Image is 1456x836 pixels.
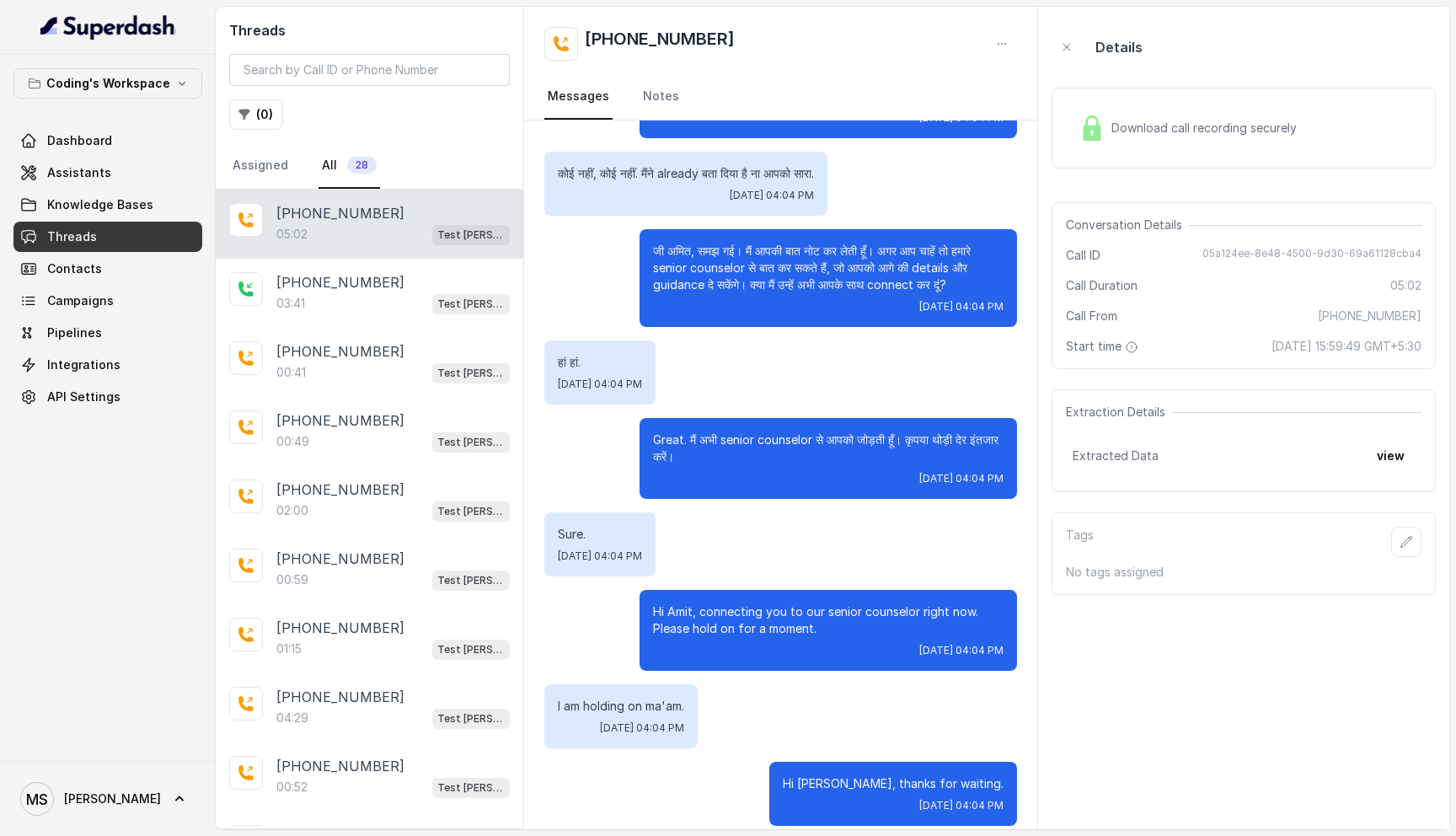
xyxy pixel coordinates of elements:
[276,341,404,362] p: [PHONE_NUMBER]
[276,549,404,569] p: [PHONE_NUMBER]
[544,74,1017,120] nav: Tabs
[347,157,377,174] span: 28
[13,318,202,348] a: Pipelines
[229,54,510,86] input: Search by Call ID or Phone Number
[437,503,505,520] p: Test [PERSON_NAME]
[1066,338,1142,355] span: Start time
[47,389,120,405] span: API Settings
[1066,217,1189,233] span: Conversation Details
[276,640,302,657] p: 01:15
[229,143,292,189] a: Assigned
[1066,247,1100,264] span: Call ID
[40,13,176,40] img: light.svg
[1079,115,1105,141] img: Lock Icon
[437,434,505,451] p: Test [PERSON_NAME]
[919,300,1004,313] span: [DATE] 04:04 PM
[1066,404,1172,421] span: Extraction Details
[437,227,505,244] p: Test [PERSON_NAME]
[919,799,1004,812] span: [DATE] 04:04 PM
[276,226,308,243] p: 05:02
[276,618,404,638] p: [PHONE_NUMBER]
[653,603,1004,637] p: Hi Amit, connecting you to our senior counselor right now. Please hold on for a moment.
[13,190,202,220] a: Knowledge Bases
[437,641,505,658] p: Test [PERSON_NAME]
[558,354,642,371] p: हां हां.
[276,710,308,726] p: 04:29
[276,272,404,292] p: [PHONE_NUMBER]
[653,431,1004,465] p: Great. मैं अभी senior counselor से आपको जोड़ती हूँ। कृपया थोड़ी देर इंतजार करें।
[13,286,202,316] a: Campaigns
[276,779,308,796] p: 00:52
[13,254,202,284] a: Contacts
[276,364,306,381] p: 00:41
[229,20,510,40] h2: Threads
[1066,308,1117,324] span: Call From
[229,99,283,130] button: (0)
[558,378,642,391] span: [DATE] 04:04 PM
[229,143,510,189] nav: Tabs
[26,790,48,808] text: MS
[600,721,684,735] span: [DATE] 04:04 PM
[1111,120,1303,137] span: Download call recording securely
[437,710,505,727] p: Test [PERSON_NAME]
[437,365,505,382] p: Test [PERSON_NAME]
[276,502,308,519] p: 02:00
[276,410,404,431] p: [PHONE_NUMBER]
[558,526,642,543] p: Sure.
[437,780,505,796] p: Test [PERSON_NAME]
[437,296,505,313] p: Test [PERSON_NAME]
[558,549,642,563] span: [DATE] 04:04 PM
[47,228,97,245] span: Threads
[13,350,202,380] a: Integrations
[585,27,735,61] h2: [PHONE_NUMBER]
[640,74,682,120] a: Notes
[1318,308,1421,324] span: [PHONE_NUMBER]
[47,292,114,309] span: Campaigns
[64,790,161,807] span: [PERSON_NAME]
[544,74,613,120] a: Messages
[276,571,308,588] p: 00:59
[1271,338,1421,355] span: [DATE] 15:59:49 GMT+5:30
[1066,527,1094,557] p: Tags
[13,222,202,252] a: Threads
[437,572,505,589] p: Test [PERSON_NAME]
[13,158,202,188] a: Assistants
[1095,37,1143,57] p: Details
[46,73,170,94] p: Coding's Workspace
[1367,441,1415,471] button: view
[276,480,404,500] p: [PHONE_NUMBER]
[47,164,111,181] span: Assistants
[13,126,202,156] a: Dashboard
[1202,247,1421,264] span: 05a124ee-8e48-4500-9d30-69a61128cba4
[47,132,112,149] span: Dashboard
[919,644,1004,657] span: [DATE] 04:04 PM
[276,295,305,312] p: 03:41
[276,756,404,776] p: [PHONE_NUMBER]
[558,698,684,715] p: I am holding on ma'am.
[276,433,309,450] p: 00:49
[1066,564,1421,581] p: No tags assigned
[783,775,1004,792] p: Hi [PERSON_NAME], thanks for waiting.
[1073,447,1159,464] span: Extracted Data
[47,324,102,341] span: Pipelines
[558,165,814,182] p: कोई नहीं, कोई नहीं. मैंने already बता दिया है ना आपको सारा.
[730,189,814,202] span: [DATE] 04:04 PM
[13,775,202,823] a: [PERSON_NAME]
[276,687,404,707] p: [PHONE_NUMBER]
[47,260,102,277] span: Contacts
[13,68,202,99] button: Coding's Workspace
[1390,277,1421,294] span: 05:02
[1066,277,1137,294] span: Call Duration
[47,196,153,213] span: Knowledge Bases
[13,382,202,412] a: API Settings
[653,243,1004,293] p: जी अमित, समझ गई। मैं आपकी बात नोट कर लेती हूँ। अगर आप चाहें तो हमारे senior counselor से बात कर स...
[318,143,380,189] a: All28
[919,472,1004,485] span: [DATE] 04:04 PM
[276,203,404,223] p: [PHONE_NUMBER]
[47,356,120,373] span: Integrations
